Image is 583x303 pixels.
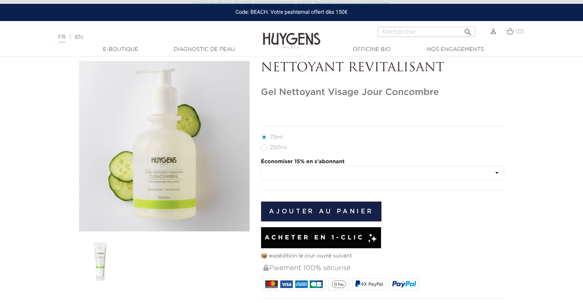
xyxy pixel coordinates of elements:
span: (0) [516,29,524,34]
input: Rechercher [378,27,475,37]
h1: Gel Nettoyant Visage Jour Concombre [261,87,504,98]
a: Officine Bio [333,46,410,54]
label: 75ml [261,134,292,140]
img: AMEX [295,280,308,288]
i:  [463,25,472,34]
a: Diagnostic de peau [166,46,243,54]
img: Huygens [263,20,320,50]
img: VISA [280,280,293,288]
a: EN [75,34,83,40]
a: FR [58,34,66,43]
button: Ajouter au panier [261,201,382,221]
p: Économiser 15% en s'abonnant [261,158,504,166]
div: | [54,33,237,42]
img: Paiement 100% sécurisé [263,265,269,271]
div: Paiement 100% sécurisé [263,260,504,277]
a: E-Boutique [82,46,159,54]
p: 📦 expédition le jour ouvré suivant [261,252,504,260]
label: 250ml [261,144,296,151]
button:  [461,25,475,35]
span: 4X PayPal [361,282,383,287]
img: CB_NATIONALE [310,280,322,288]
p: NETTOYANT REVITALISANT [261,61,504,75]
a: Nos engagements [417,46,494,54]
img: MASTERCARD [265,280,278,288]
img: google_pay [332,280,346,288]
